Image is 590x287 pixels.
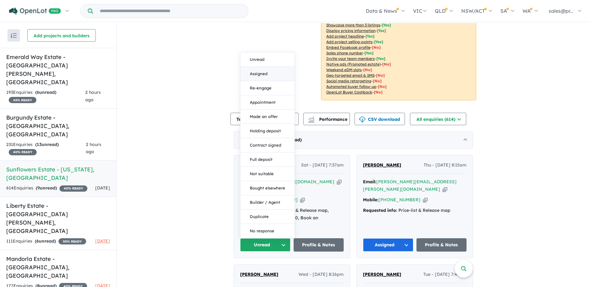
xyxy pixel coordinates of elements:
button: Appointment [240,95,295,110]
button: CSV download [355,113,405,125]
h5: Sunflowers Estate - [US_STATE] , [GEOGRAPHIC_DATA] [6,165,110,182]
span: [PERSON_NAME] [240,271,278,277]
button: Contract signed [240,138,295,153]
button: Assigned [363,238,413,252]
span: Tue - [DATE] 7:46pm [423,271,467,278]
div: Price-list & Release map [363,207,467,214]
u: Social media retargeting [326,79,371,83]
span: [No] [363,67,372,72]
button: Made an offer [240,110,295,124]
button: Unread [240,52,295,67]
img: bar-chart.svg [308,118,314,122]
span: 40 % READY [9,149,37,155]
u: Native ads (Promoted estate) [326,62,381,66]
u: Display pricing information [326,28,375,33]
button: No response [240,224,295,238]
button: All enquiries (614) [410,113,466,125]
u: Embed Facebook profile [326,45,370,50]
p: Your project is only comparing to other top-performing projects in your area: - - - - - - - - - -... [321,0,476,100]
button: Not suitable [240,167,295,181]
strong: ( unread) [35,238,56,244]
div: 231 Enquir ies [6,141,86,156]
h5: Emerald Way Estate - [GEOGRAPHIC_DATA][PERSON_NAME] , [GEOGRAPHIC_DATA] [6,53,110,86]
h5: Liberty Estate - [GEOGRAPHIC_DATA][PERSON_NAME] , [GEOGRAPHIC_DATA] [6,202,110,235]
button: Builder / Agent [240,195,295,210]
span: [No] [382,62,391,66]
span: [No] [376,73,385,78]
button: Holding deposit [240,124,295,138]
span: Performance [309,116,347,122]
u: Geo-targeted email & SMS [326,73,374,78]
button: Unread [240,238,290,252]
span: [DATE] [95,238,110,244]
div: [DATE] [234,131,473,149]
strong: Email: [363,179,376,184]
button: Full deposit [240,153,295,167]
button: Copy [423,197,428,203]
span: 2 hours ago [85,89,101,102]
u: Showcase more than 3 listings [326,23,380,27]
a: Profile & Notes [416,238,467,252]
span: [ Yes ] [374,39,383,44]
span: [ Yes ] [376,56,385,61]
span: Thu - [DATE] 8:15am [424,162,467,169]
img: sort.svg [11,33,17,38]
span: [DATE] [95,185,110,191]
u: OpenLot Buyer Cashback [326,90,372,94]
u: Add project selling-points [326,39,373,44]
span: Wed - [DATE] 8:16pm [299,271,344,278]
a: Profile & Notes [294,238,344,252]
span: 6 [36,238,39,244]
span: [ Yes ] [365,51,374,55]
a: [PERSON_NAME][EMAIL_ADDRESS][PERSON_NAME][DOMAIN_NAME] [363,179,457,192]
button: Bought elsewhere [240,181,295,195]
span: [ Yes ] [365,34,374,39]
button: Re-engage [240,81,295,95]
strong: ( unread) [35,89,56,95]
input: Try estate name, suburb, builder or developer [94,4,247,18]
a: [PERSON_NAME] [363,162,401,169]
span: [No] [373,79,382,83]
button: Duplicate [240,210,295,224]
div: 111 Enquir ies [6,238,86,245]
button: Copy [337,179,341,185]
strong: ( unread) [35,142,59,147]
button: Team member settings (8) [230,113,299,125]
u: Invite your team members [326,56,375,61]
u: Sales phone number [326,51,363,55]
div: 193 Enquir ies [6,89,85,104]
h5: Mandorla Estate - [GEOGRAPHIC_DATA] , [GEOGRAPHIC_DATA] [6,255,110,280]
a: [PHONE_NUMBER] [379,197,420,203]
span: 45 % READY [9,97,36,103]
h5: Burgundy Estate - [GEOGRAPHIC_DATA] , [GEOGRAPHIC_DATA] [6,113,110,139]
u: Add project headline [326,34,364,39]
span: 2 hours ago [86,142,101,155]
span: [ No ] [372,45,381,50]
span: sales@pr... [549,8,574,14]
strong: Requested info: [363,207,397,213]
button: Performance [303,113,350,125]
span: 30 % READY [58,238,86,244]
a: [PERSON_NAME] [363,271,401,278]
span: 6 [37,89,39,95]
span: [PERSON_NAME] [363,271,401,277]
span: [No] [378,84,387,89]
span: [ Yes ] [382,23,391,27]
div: Unread [240,52,295,238]
img: Openlot PRO Logo White [9,7,61,15]
div: 614 Enquir ies [6,184,87,192]
span: 40 % READY [59,185,87,192]
button: Assigned [240,67,295,81]
button: Copy [300,197,305,203]
strong: Mobile: [363,197,379,203]
button: Add projects and builders [27,29,96,42]
strong: ( unread) [36,185,57,191]
button: Copy [443,186,447,193]
u: Weekend eDM slots [326,67,362,72]
img: line-chart.svg [309,116,314,120]
a: [PERSON_NAME] [240,271,278,278]
u: Automated buyer follow-up [326,84,376,89]
span: 9 [37,185,40,191]
span: [No] [374,90,383,94]
span: [ Yes ] [377,28,386,33]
